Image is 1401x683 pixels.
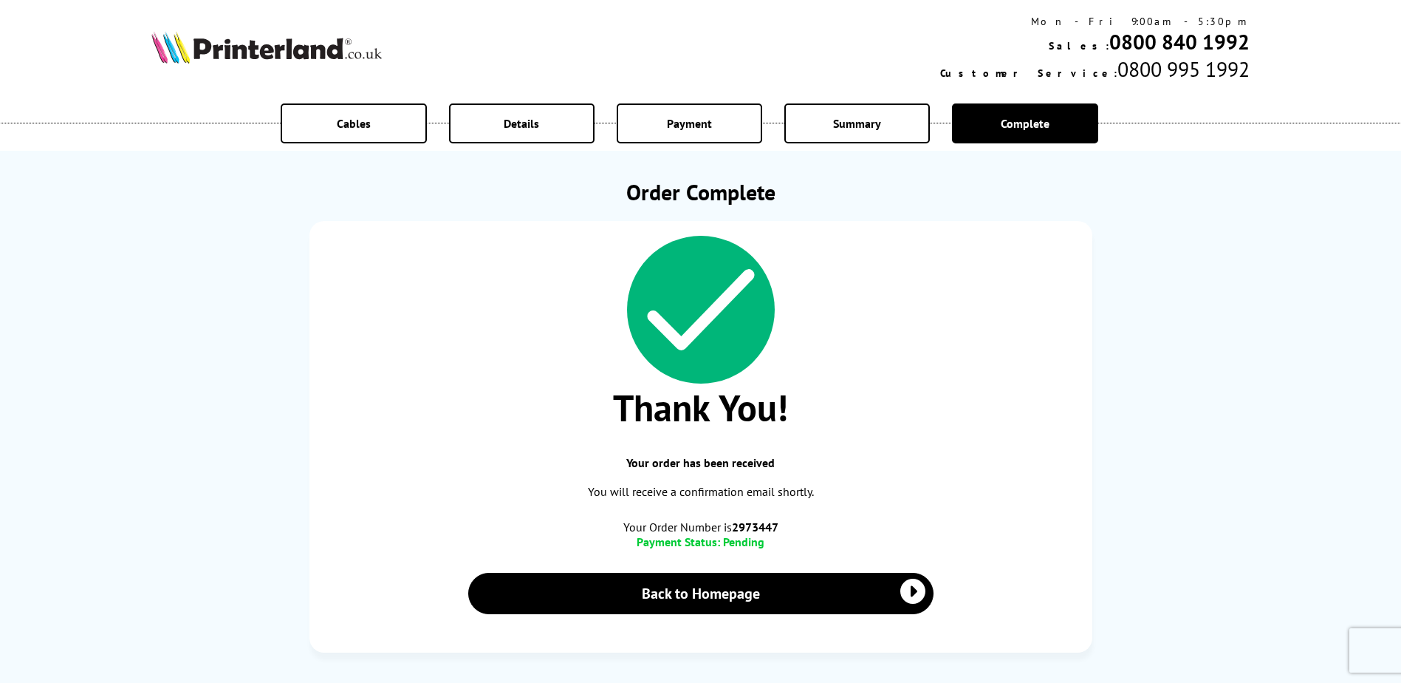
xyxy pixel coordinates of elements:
span: 0800 995 1992 [1117,55,1250,83]
p: You will receive a confirmation email shortly. [324,482,1078,502]
span: Customer Service: [940,67,1117,80]
div: Mon - Fri 9:00am - 5:30pm [940,15,1250,28]
h1: Order Complete [309,177,1092,206]
a: 0800 840 1992 [1109,28,1250,55]
span: Thank You! [324,384,1078,432]
span: Complete [1001,116,1049,131]
b: 2973447 [732,520,778,534]
span: Payment [667,116,712,131]
span: Payment Status: [637,534,720,549]
span: Pending [723,534,764,549]
span: Details [504,116,539,131]
span: Your Order Number is [324,520,1078,534]
span: Summary [833,116,881,131]
img: Printerland Logo [151,31,382,64]
span: Sales: [1049,39,1109,52]
span: Your order has been received [324,455,1078,470]
span: Cables [337,116,371,131]
a: Back to Homepage [468,573,934,614]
